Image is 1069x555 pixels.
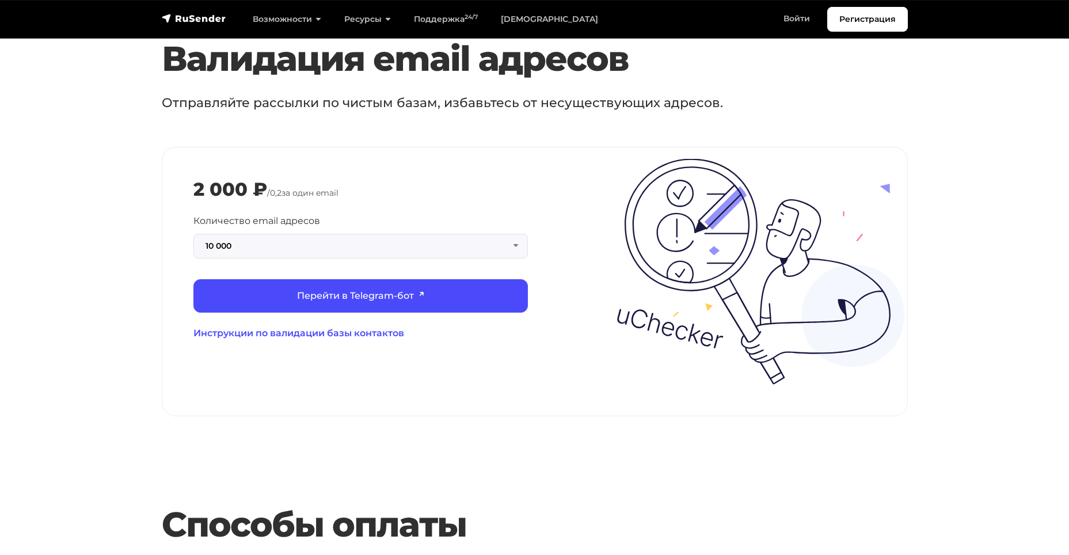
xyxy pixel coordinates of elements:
[193,214,320,228] label: Количество email адресов
[193,178,267,200] div: 2 000 ₽
[270,188,281,198] span: 0,2
[193,234,528,259] button: 10 000
[241,7,333,31] a: Возможности
[489,7,610,31] a: [DEMOGRAPHIC_DATA]
[162,93,815,112] p: Отправляйте рассылки по чистым базам, избавьтесь от несуществующих адресов.
[267,188,338,198] span: / за один email
[162,504,844,545] h3: Способы оплаты
[465,13,478,21] sup: 24/7
[193,279,528,313] a: Перейти в Telegram-бот
[333,7,402,31] a: Ресурсы
[193,326,528,340] a: Инструкции по валидации базы контактов
[827,7,908,32] a: Регистрация
[162,38,844,79] h3: Валидация email адресов
[772,7,821,31] a: Войти
[162,13,226,24] img: RuSender
[402,7,489,31] a: Поддержка24/7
